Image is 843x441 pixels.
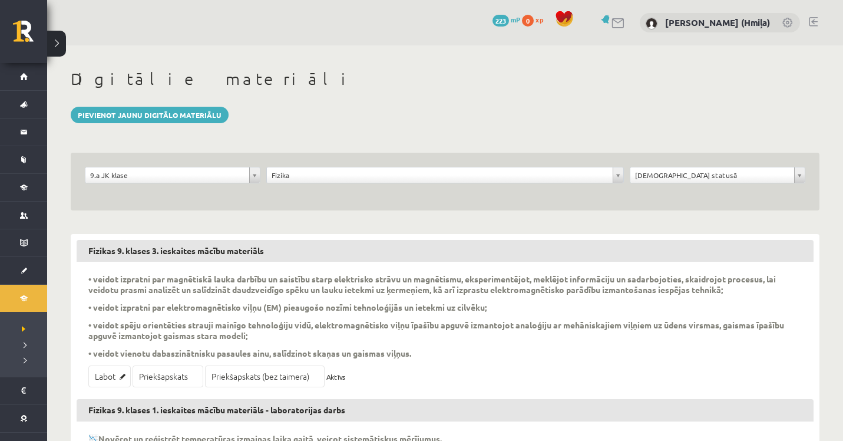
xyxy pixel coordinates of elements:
[88,302,784,312] p: • veidot izpratni par elektromagnētisko viļņu (EM) pieaugošo nozīmi tehnoloģijās un ietekmi uz ci...
[77,240,814,262] h3: Fizikas 9. klases 3. ieskaites mācību materiāls
[635,167,789,183] span: [DEMOGRAPHIC_DATA] statusā
[326,372,346,381] span: Aktīvs
[205,366,325,387] a: Priekšapskats (bez taimera)
[535,15,543,24] span: xp
[90,167,244,183] span: 9.a JK klase
[88,320,784,341] p: • veidot spēju orientēties strauji mainīgo tehnoloģiju vidū, elektromagnētisko viļņu īpašību apgu...
[13,21,47,50] a: Rīgas 1. Tālmācības vidusskola
[665,17,770,28] a: [PERSON_NAME] (Hmiļa)
[522,15,549,24] a: 0 xp
[71,69,819,89] h1: Digitālie materiāli
[492,15,509,27] span: 223
[133,366,203,387] a: Priekšapskats
[88,366,131,387] a: Labot
[272,167,608,183] span: Fizika
[630,167,805,183] a: [DEMOGRAPHIC_DATA] statusā
[522,15,534,27] span: 0
[511,15,520,24] span: mP
[267,167,623,183] a: Fizika
[492,15,520,24] a: 223 mP
[646,18,657,29] img: Anastasiia Khmil (Hmiļa)
[77,399,814,422] h3: Fizikas 9. klases 1. ieskaites mācību materiāls - laboratorijas darbs
[85,167,260,183] a: 9.a JK klase
[71,107,229,123] a: Pievienot jaunu digitālo materiālu
[88,348,784,358] p: • veidot vienotu dabaszinātnisku pasaules ainu, salīdzinot skaņas un gaismas viļņus.
[88,274,784,295] p: • veidot izpratni par magnētiskā lauka darbību un saistību starp elektrisko strāvu un magnētismu,...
